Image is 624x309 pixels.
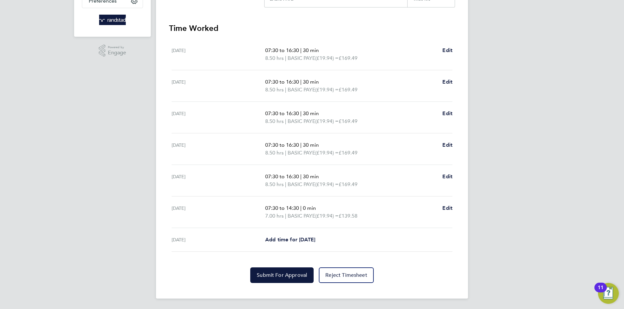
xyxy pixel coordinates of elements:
[339,213,357,219] span: £139.58
[172,110,265,125] div: [DATE]
[285,181,286,187] span: |
[265,118,284,124] span: 8.50 hrs
[288,54,315,62] span: BASIC PAYE
[250,267,314,283] button: Submit For Approval
[442,173,452,180] span: Edit
[339,87,357,93] span: £169.49
[108,45,126,50] span: Powered by
[442,47,452,54] a: Edit
[265,142,299,148] span: 07:30 to 16:30
[265,150,284,156] span: 8.50 hrs
[99,45,126,57] a: Powered byEngage
[315,55,339,61] span: (£19.94) =
[442,47,452,53] span: Edit
[265,110,299,116] span: 07:30 to 16:30
[442,204,452,212] a: Edit
[288,117,315,125] span: BASIC PAYE
[303,47,319,53] span: 30 min
[442,78,452,86] a: Edit
[172,173,265,188] div: [DATE]
[315,150,339,156] span: (£19.94) =
[319,267,374,283] button: Reject Timesheet
[339,118,357,124] span: £169.49
[442,110,452,116] span: Edit
[315,118,339,124] span: (£19.94) =
[288,181,315,188] span: BASIC PAYE
[325,272,367,278] span: Reject Timesheet
[285,118,286,124] span: |
[303,142,319,148] span: 30 min
[442,142,452,148] span: Edit
[265,236,315,244] a: Add time for [DATE]
[288,149,315,157] span: BASIC PAYE
[442,79,452,85] span: Edit
[598,283,619,304] button: Open Resource Center, 11 new notifications
[339,150,357,156] span: £169.49
[172,236,265,244] div: [DATE]
[300,173,302,180] span: |
[82,15,143,25] a: Go to home page
[300,47,302,53] span: |
[300,142,302,148] span: |
[339,181,357,187] span: £169.49
[172,78,265,94] div: [DATE]
[172,204,265,220] div: [DATE]
[265,205,299,211] span: 07:30 to 14:30
[265,55,284,61] span: 8.50 hrs
[442,173,452,181] a: Edit
[315,181,339,187] span: (£19.94) =
[303,205,316,211] span: 0 min
[339,55,357,61] span: £169.49
[442,141,452,149] a: Edit
[288,86,315,94] span: BASIC PAYE
[285,150,286,156] span: |
[108,50,126,56] span: Engage
[288,212,315,220] span: BASIC PAYE
[300,79,302,85] span: |
[172,47,265,62] div: [DATE]
[442,110,452,117] a: Edit
[265,181,284,187] span: 8.50 hrs
[172,141,265,157] div: [DATE]
[265,79,299,85] span: 07:30 to 16:30
[285,213,286,219] span: |
[303,79,319,85] span: 30 min
[303,173,319,180] span: 30 min
[265,236,315,243] span: Add time for [DATE]
[315,87,339,93] span: (£19.94) =
[265,173,299,180] span: 07:30 to 16:30
[257,272,307,278] span: Submit For Approval
[303,110,319,116] span: 30 min
[169,23,455,34] h3: Time Worked
[265,87,284,93] span: 8.50 hrs
[315,213,339,219] span: (£19.94) =
[99,15,126,25] img: randstad-logo-retina.png
[265,213,284,219] span: 7.00 hrs
[285,87,286,93] span: |
[598,288,604,296] div: 11
[265,47,299,53] span: 07:30 to 16:30
[300,205,302,211] span: |
[300,110,302,116] span: |
[285,55,286,61] span: |
[442,205,452,211] span: Edit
